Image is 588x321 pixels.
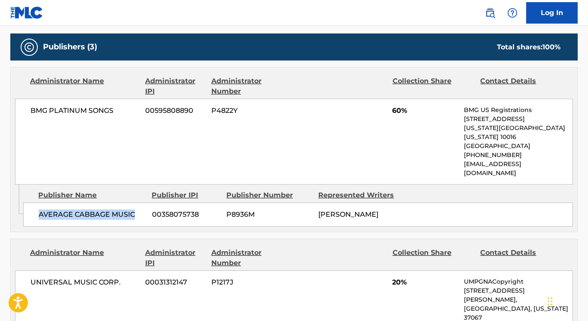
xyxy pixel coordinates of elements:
span: P8936M [226,209,312,220]
span: 100 % [542,43,561,51]
span: BMG PLATINUM SONGS [30,106,139,116]
img: search [485,8,495,18]
div: Represented Writers [318,190,404,200]
div: Publisher Number [226,190,312,200]
p: UMPGNACopyright [464,277,573,286]
p: [EMAIL_ADDRESS][DOMAIN_NAME] [464,160,573,178]
div: Administrator Number [211,248,293,268]
div: Publisher Name [38,190,145,200]
span: P4822Y [211,106,292,116]
span: 60% [392,106,457,116]
span: 00031312147 [145,277,205,288]
div: Administrator Number [211,76,293,97]
a: Public Search [481,4,499,21]
div: Drag [548,288,553,314]
span: 00358075738 [152,209,220,220]
div: Administrator Name [30,76,139,97]
p: [STREET_ADDRESS] [464,115,573,124]
div: Publisher IPI [152,190,220,200]
p: [STREET_ADDRESS][PERSON_NAME], [464,286,573,304]
p: BMG US Registrations [464,106,573,115]
span: AVERAGE CABBAGE MUSIC [39,209,146,220]
span: UNIVERSAL MUSIC CORP. [30,277,139,288]
div: Administrator Name [30,248,139,268]
div: Administrator IPI [145,248,205,268]
iframe: Chat Widget [545,280,588,321]
div: Contact Details [480,248,562,268]
p: [US_STATE][GEOGRAPHIC_DATA][US_STATE] 10016 [464,124,573,142]
img: Publishers [24,42,34,52]
span: P1217J [211,277,292,288]
div: Contact Details [480,76,562,97]
div: Help [504,4,521,21]
p: [GEOGRAPHIC_DATA] [464,142,573,151]
img: help [507,8,518,18]
span: 20% [392,277,457,288]
div: Administrator IPI [145,76,205,97]
span: 00595808890 [145,106,205,116]
p: [PHONE_NUMBER] [464,151,573,160]
div: Total shares: [497,42,561,52]
div: Collection Share [393,76,474,97]
span: [PERSON_NAME] [318,210,378,218]
img: MLC Logo [10,6,43,19]
a: Log In [526,2,578,24]
div: Collection Share [393,248,474,268]
h5: Publishers (3) [43,42,97,52]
